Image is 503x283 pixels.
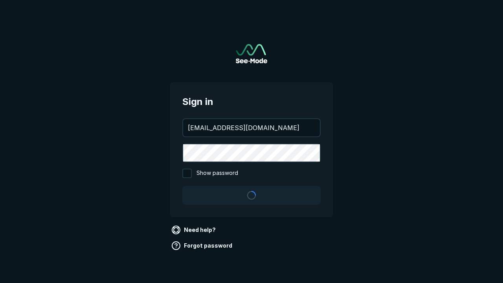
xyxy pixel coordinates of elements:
input: your@email.com [183,119,320,136]
span: Show password [196,169,238,178]
a: Go to sign in [236,44,267,63]
img: See-Mode Logo [236,44,267,63]
a: Forgot password [170,239,235,252]
a: Need help? [170,224,219,236]
span: Sign in [182,95,321,109]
